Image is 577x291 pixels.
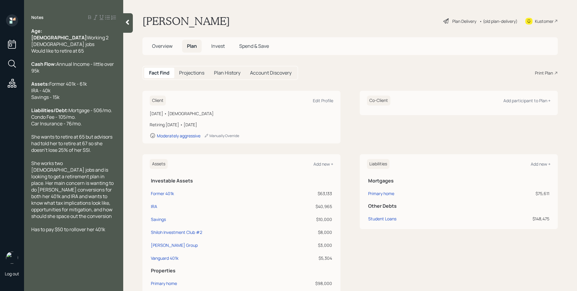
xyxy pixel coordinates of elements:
span: She works two [DEMOGRAPHIC_DATA] jobs and is looking to get a retirement plan in place. Her main ... [31,160,114,219]
div: Kustomer [535,18,554,24]
h1: [PERSON_NAME] [142,14,230,28]
h5: Account Discovery [250,70,292,76]
div: Shiloh Investment Club #2 [151,229,202,235]
div: Add participant to Plan + [503,98,551,103]
div: [PERSON_NAME] Group [151,242,198,248]
div: $63,133 [286,190,332,197]
div: [DATE] • [DEMOGRAPHIC_DATA] [150,110,333,117]
span: Has to pay $50 to rollover her 401k [31,226,105,233]
div: Student Loans [368,216,396,222]
span: Mortgage - 506/mo. Condo Fee - 105/mo. Car Insurance - 76/mo. [31,107,112,127]
h5: Projections [179,70,204,76]
h5: Fact Find [149,70,169,76]
span: Cash Flow: [31,61,56,67]
div: • (old plan-delivery) [479,18,517,24]
div: Add new + [531,161,551,167]
h5: Plan History [214,70,240,76]
span: Overview [152,43,172,49]
label: Notes [31,14,44,20]
div: $98,000 [286,280,332,286]
div: $10,000 [286,216,332,222]
span: Working 2 [DEMOGRAPHIC_DATA] jobs Would like to retire at 65 [31,34,109,54]
div: Primary home [368,190,394,197]
div: Savings [151,216,166,222]
h6: Co-Client [367,96,390,106]
span: Age: [DEMOGRAPHIC_DATA] [31,28,87,41]
div: Moderately aggressive [157,133,200,139]
div: Add new + [313,161,333,167]
h6: Client [150,96,166,106]
span: She wants to retire at 65 but advisors had told her to retire at 67 so she doesn't lose 25% of he... [31,133,113,153]
div: Plan Delivery [452,18,476,24]
span: Liabilities/Debt: [31,107,69,114]
h5: Properties [151,268,332,274]
h6: Assets [150,159,168,169]
div: $5,304 [286,255,332,261]
span: Annual Income - little over 95k [31,61,115,74]
div: $148,475 [481,216,549,222]
div: $40,965 [286,203,332,210]
h5: Mortgages [368,178,549,184]
div: $3,000 [286,242,332,248]
img: james-distasi-headshot.png [6,252,18,264]
span: Spend & Save [239,43,269,49]
div: Print Plan [535,70,553,76]
h6: Liabilities [367,159,389,169]
div: Retiring [DATE] • [DATE] [150,121,333,128]
span: Plan [187,43,197,49]
div: IRA [151,203,157,210]
span: Former 401k - 61k IRA - 40k Savings - 15k [31,81,87,100]
div: Primary home [151,280,177,286]
div: Manually Override [204,133,239,138]
div: Edit Profile [313,98,333,103]
h5: Investable Assets [151,178,332,184]
div: $75,611 [481,190,549,197]
span: Assets: [31,81,49,87]
div: Vanguard 401k [151,255,179,261]
div: Log out [5,271,19,277]
div: $8,000 [286,229,332,235]
span: Invest [211,43,225,49]
div: Former 401k [151,190,174,197]
h5: Other Debts [368,203,549,209]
